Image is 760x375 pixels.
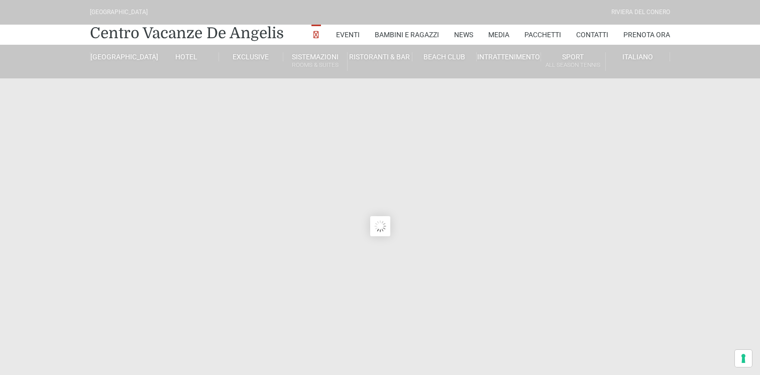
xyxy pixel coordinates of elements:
iframe: Customerly Messenger Launcher [8,336,38,366]
a: Hotel [154,52,219,61]
a: SportAll Season Tennis [541,52,605,71]
a: Italiano [606,52,670,61]
div: [GEOGRAPHIC_DATA] [90,8,148,17]
a: Eventi [336,25,360,45]
div: Riviera Del Conero [611,8,670,17]
a: Prenota Ora [623,25,670,45]
a: Contatti [576,25,608,45]
a: Ristoranti & Bar [348,52,412,61]
a: Beach Club [412,52,477,61]
a: Exclusive [219,52,283,61]
a: [GEOGRAPHIC_DATA] [90,52,154,61]
span: Italiano [622,53,653,61]
a: Bambini e Ragazzi [375,25,439,45]
a: Media [488,25,509,45]
button: Le tue preferenze relative al consenso per le tecnologie di tracciamento [735,350,752,367]
a: News [454,25,473,45]
a: Centro Vacanze De Angelis [90,23,284,43]
a: Intrattenimento [477,52,541,61]
a: SistemazioniRooms & Suites [283,52,348,71]
small: Rooms & Suites [283,60,347,70]
small: All Season Tennis [541,60,605,70]
a: Pacchetti [524,25,561,45]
